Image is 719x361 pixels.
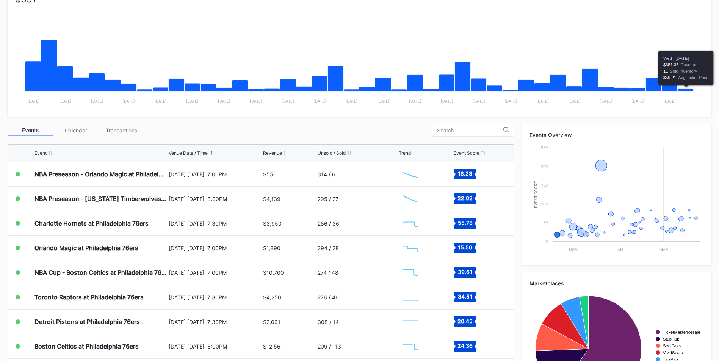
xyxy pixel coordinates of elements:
div: $3,950 [263,220,282,227]
div: Venue Date / Time [169,150,208,156]
div: $10,700 [263,269,284,276]
div: NBA Preseason - [US_STATE] Timberwolves at Philadelphia 76ers [34,195,167,202]
text: 24.36 [457,342,473,349]
text: 200 [541,164,548,169]
text: Mar [659,247,668,252]
div: Charlotte Hornets at Philadelphia 76ers [34,219,149,227]
text: [DATE] [441,99,453,103]
svg: Chart title [399,312,421,331]
text: [DATE] [186,99,199,103]
text: SeatGeek [663,344,682,348]
svg: Chart title [399,337,421,356]
text: [DATE] [631,99,644,103]
text: [DATE] [282,99,294,103]
div: NBA Cup - Boston Celtics at Philadelphia 76ers [34,269,167,276]
text: 250 [541,145,548,150]
text: [DATE] [345,99,358,103]
text: [DATE] [504,99,517,103]
div: $1,890 [263,245,280,251]
text: [DATE] [663,99,676,103]
div: [DATE] [DATE], 7:00PM [169,171,261,177]
text: [DATE] [91,99,103,103]
div: Marketplaces [529,280,704,286]
text: 55.78 [457,219,472,226]
text: [DATE] [122,99,135,103]
text: [DATE] [313,99,326,103]
div: Events [8,124,53,136]
input: Search [437,128,503,134]
div: [DATE] [DATE], 8:00PM [169,343,261,350]
text: 0 [545,239,548,244]
text: [DATE] [218,99,230,103]
div: Unsold / Sold [318,150,346,156]
text: StubHub [663,337,680,341]
text: 100 [541,202,548,206]
div: [DATE] [DATE], 7:30PM [169,294,261,300]
text: 20.45 [457,318,473,324]
text: 15.56 [458,244,472,251]
div: Calendar [53,124,99,136]
div: Revenue [263,150,282,156]
div: $12,561 [263,343,283,350]
div: 209 / 113 [318,343,341,350]
text: [DATE] [154,99,167,103]
text: [DATE] [250,99,262,103]
text: [DATE] [59,99,72,103]
svg: Chart title [399,189,421,208]
svg: Chart title [529,144,704,257]
svg: Chart title [399,165,421,184]
div: 294 / 28 [318,245,339,251]
div: Event Score [454,150,479,156]
svg: Chart title [399,263,421,282]
text: 50 [543,220,548,225]
text: Jan [616,247,623,252]
div: $4,250 [263,294,281,300]
div: Toronto Raptors at Philadelphia 76ers [34,293,144,301]
div: 286 / 36 [318,220,339,227]
svg: Chart title [399,214,421,233]
div: Transactions [99,124,144,136]
text: [DATE] [473,99,485,103]
text: [DATE] [568,99,581,103]
div: Events Overview [529,132,704,138]
text: Nov [569,247,578,252]
text: 150 [541,183,548,187]
div: Event [34,150,47,156]
text: Event Score [534,181,538,208]
text: 34.51 [458,293,472,300]
div: [DATE] [DATE], 7:30PM [169,220,261,227]
text: 18.23 [458,170,472,177]
div: 276 / 46 [318,294,339,300]
div: 314 / 6 [318,171,335,177]
text: VividSeats [663,350,683,355]
text: [DATE] [409,99,421,103]
text: [DATE] [27,99,40,103]
div: NBA Preseason - Orlando Magic at Philadelphia 76ers [34,170,167,178]
div: [DATE] [DATE], 7:00PM [169,269,261,276]
div: 274 / 48 [318,269,338,276]
text: [DATE] [377,99,390,103]
div: [DATE] [DATE], 7:30PM [169,319,261,325]
text: [DATE] [600,99,612,103]
div: Detroit Pistons at Philadelphia 76ers [34,318,140,325]
text: 22.02 [457,195,473,201]
text: TicketMasterResale [663,330,700,335]
div: 295 / 27 [318,196,338,202]
text: [DATE] [536,99,549,103]
div: Boston Celtics at Philadelphia 76ers [34,342,139,350]
div: 308 / 14 [318,319,339,325]
div: Orlando Magic at Philadelphia 76ers [34,244,138,252]
div: $550 [263,171,277,177]
div: [DATE] [DATE], 8:00PM [169,196,261,202]
div: $4,139 [263,196,280,202]
div: $2,091 [263,319,280,325]
div: Trend [399,150,411,156]
svg: Chart title [399,288,421,307]
text: 39.61 [458,269,472,275]
svg: Chart title [399,238,421,257]
div: [DATE] [DATE], 7:00PM [169,245,261,251]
